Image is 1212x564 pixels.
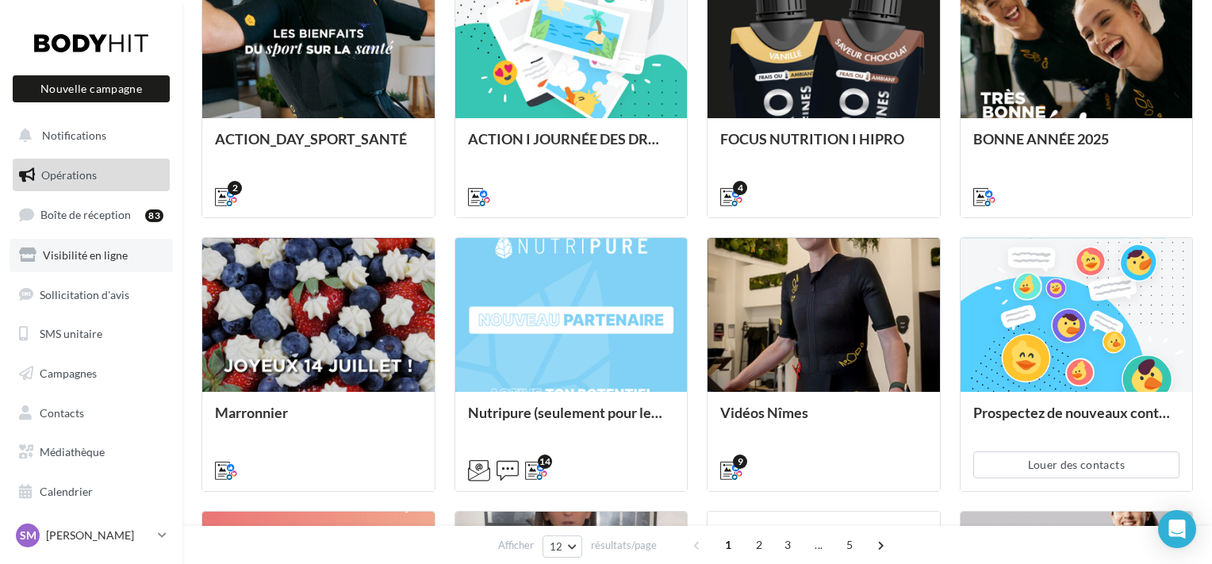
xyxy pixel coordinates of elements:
[43,248,128,262] span: Visibilité en ligne
[46,528,151,543] p: [PERSON_NAME]
[837,532,862,558] span: 5
[20,528,36,543] span: SM
[215,405,422,436] div: Marronnier
[468,131,675,163] div: ACTION I JOURNÉE DES DROITS DES FEMMES
[806,532,831,558] span: ...
[40,327,102,340] span: SMS unitaire
[538,455,552,469] div: 14
[40,406,84,420] span: Contacts
[215,131,422,163] div: ACTION_DAY_SPORT_SANTÉ
[10,159,173,192] a: Opérations
[40,366,97,380] span: Campagnes
[228,181,242,195] div: 2
[10,435,173,469] a: Médiathèque
[973,405,1180,436] div: Prospectez de nouveaux contacts
[13,520,170,551] a: SM [PERSON_NAME]
[591,538,657,553] span: résultats/page
[733,455,747,469] div: 9
[498,538,534,553] span: Afficher
[10,397,173,430] a: Contacts
[1158,510,1196,548] div: Open Intercom Messenger
[145,209,163,222] div: 83
[40,485,93,498] span: Calendrier
[13,75,170,102] button: Nouvelle campagne
[973,451,1180,478] button: Louer des contacts
[775,532,800,558] span: 3
[10,239,173,272] a: Visibilité en ligne
[10,475,173,508] a: Calendrier
[40,287,129,301] span: Sollicitation d'avis
[10,198,173,232] a: Boîte de réception83
[550,540,563,553] span: 12
[40,445,105,458] span: Médiathèque
[41,168,97,182] span: Opérations
[468,405,675,436] div: Nutripure (seulement pour les clubs test)
[10,317,173,351] a: SMS unitaire
[42,129,106,142] span: Notifications
[733,181,747,195] div: 4
[543,535,583,558] button: 12
[10,119,167,152] button: Notifications
[40,208,131,221] span: Boîte de réception
[746,532,772,558] span: 2
[715,532,741,558] span: 1
[973,131,1180,163] div: BONNE ANNÉE 2025
[10,278,173,312] a: Sollicitation d'avis
[10,357,173,390] a: Campagnes
[720,131,927,163] div: FOCUS NUTRITION I HIPRO
[720,405,927,436] div: Vidéos Nîmes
